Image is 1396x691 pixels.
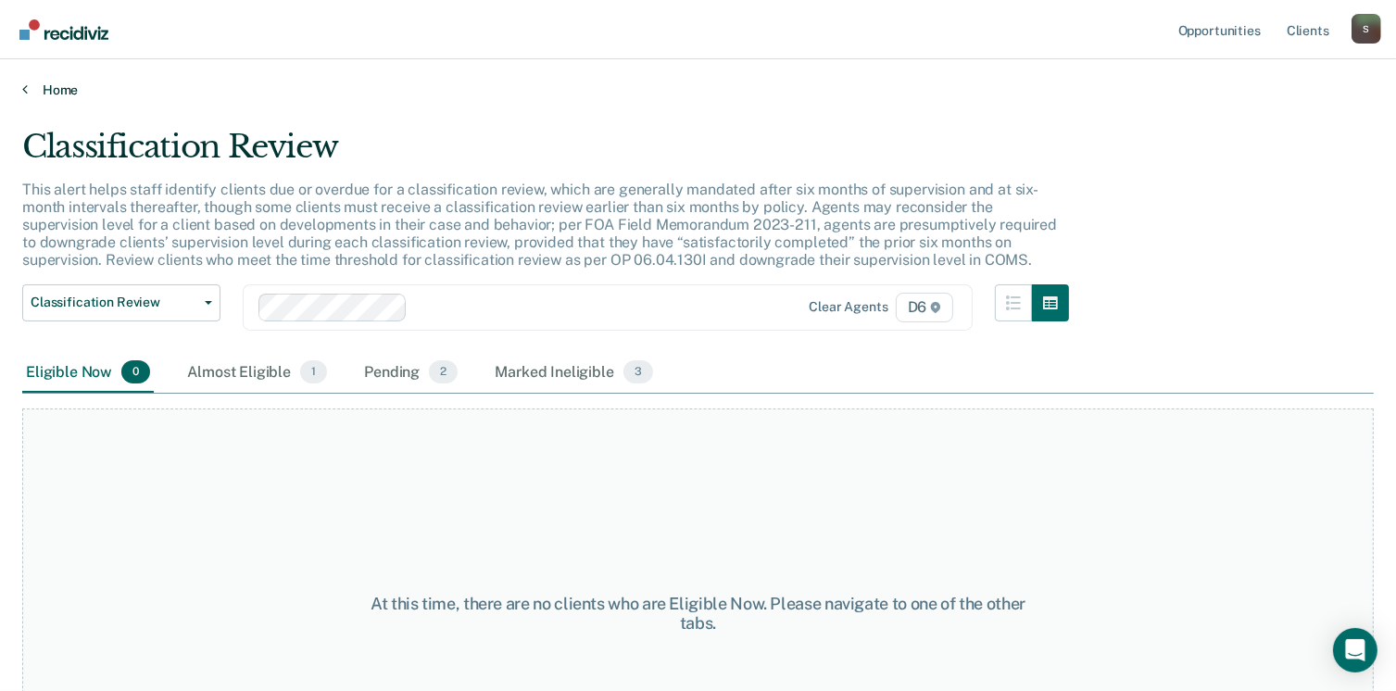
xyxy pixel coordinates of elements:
button: Classification Review [22,284,220,321]
div: Clear agents [809,299,887,315]
div: Eligible Now0 [22,353,154,394]
div: Almost Eligible1 [183,353,331,394]
div: Marked Ineligible3 [491,353,657,394]
span: 1 [300,360,327,384]
div: Classification Review [22,128,1069,181]
button: Profile dropdown button [1352,14,1381,44]
span: Classification Review [31,295,197,310]
span: 3 [623,360,653,384]
a: Home [22,82,1374,98]
span: D6 [896,293,954,322]
div: S [1352,14,1381,44]
span: 0 [121,360,150,384]
p: This alert helps staff identify clients due or overdue for a classification review, which are gen... [22,181,1057,270]
span: 2 [429,360,458,384]
div: At this time, there are no clients who are Eligible Now. Please navigate to one of the other tabs. [360,594,1036,634]
div: Pending2 [360,353,461,394]
img: Recidiviz [19,19,108,40]
div: Open Intercom Messenger [1333,628,1377,672]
